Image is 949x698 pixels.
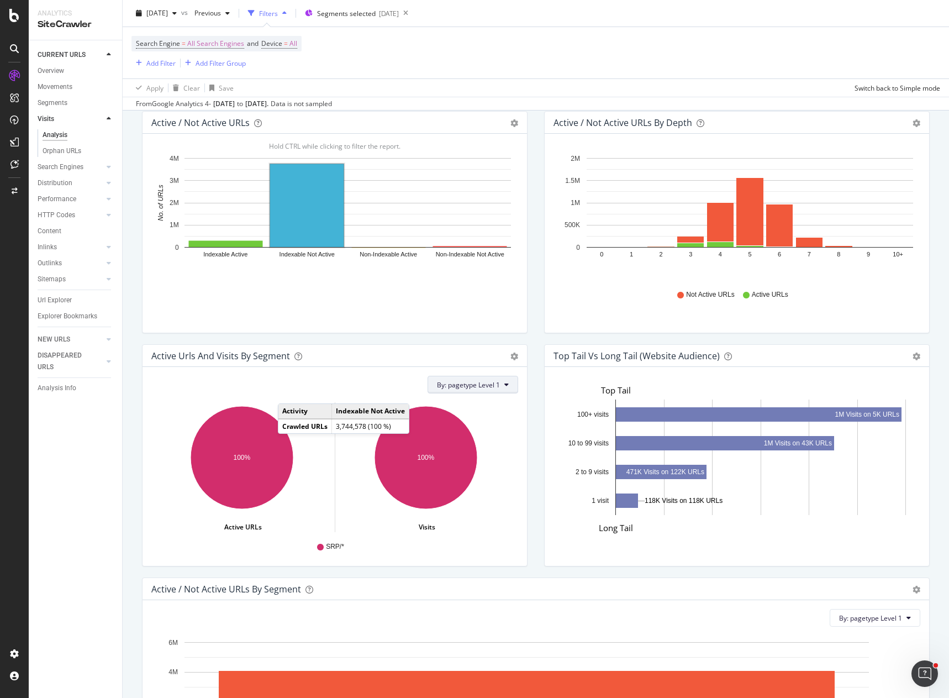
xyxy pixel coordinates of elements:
[436,251,504,258] text: Non-Indexable Not Active
[565,222,580,229] text: 500K
[38,49,103,61] a: CURRENT URLS
[182,39,186,48] span: =
[38,295,72,306] div: Url Explorer
[38,350,93,373] div: DISAPPEARED URLS
[38,161,103,173] a: Search Engines
[38,382,76,394] div: Analysis Info
[247,39,259,48] span: and
[38,97,114,109] a: Segments
[38,311,97,322] div: Explorer Bookmarks
[38,49,86,61] div: CURRENT URLS
[38,97,67,109] div: Segments
[437,380,500,390] span: By: pagetype Level 1
[278,404,332,418] td: Activity
[38,209,103,221] a: HTTP Codes
[38,334,103,345] a: NEW URLS
[183,83,200,92] div: Clear
[830,609,920,627] button: By: pagetype Level 1
[151,350,290,361] div: Active Urls and Visits by Segment
[428,376,518,393] button: By: pagetype Level 1
[839,613,902,623] span: By: pagetype Level 1
[913,353,920,360] div: gear
[284,39,288,48] span: =
[332,419,409,433] td: 3,744,578 (100 %)
[893,251,903,258] text: 10+
[38,113,103,125] a: Visits
[599,522,920,534] div: Long Tail
[157,185,165,221] text: No. of URLs
[289,36,297,51] span: All
[38,65,114,77] a: Overview
[571,200,580,207] text: 1M
[660,251,663,258] text: 2
[38,334,70,345] div: NEW URLS
[244,4,291,22] button: Filters
[38,9,113,18] div: Analytics
[553,350,720,361] div: Top Tail vs Long Tail (Website Audience)
[38,177,72,189] div: Distribution
[568,439,609,447] text: 10 to 99 visits
[38,382,114,394] a: Analysis Info
[577,411,609,418] text: 100+ visits
[190,8,221,18] span: Previous
[748,251,751,258] text: 5
[379,9,399,18] div: [DATE]
[219,83,234,92] div: Save
[136,99,332,109] div: From Google Analytics 4 - to Data is not sampled
[38,258,103,269] a: Outlinks
[131,4,181,22] button: [DATE]
[38,81,114,93] a: Movements
[170,177,179,185] text: 3M
[553,400,916,528] svg: A chart.
[300,4,399,22] button: Segments selected[DATE]
[151,151,514,280] svg: A chart.
[38,311,114,322] a: Explorer Bookmarks
[38,209,75,221] div: HTTP Codes
[553,117,692,128] div: Active / Not Active URLs by Depth
[686,290,734,300] span: Not Active URLs
[38,274,66,285] div: Sitemaps
[261,39,282,48] span: Device
[146,58,176,67] div: Add Filter
[181,7,190,17] span: vs
[151,402,333,531] div: A chart.
[510,353,518,360] div: gear
[38,113,54,125] div: Visits
[175,244,179,251] text: 0
[146,8,168,18] span: 2025 Sep. 5th
[245,99,268,109] div: [DATE] .
[170,155,179,162] text: 4M
[181,56,246,70] button: Add Filter Group
[837,251,840,258] text: 8
[43,129,114,141] a: Analysis
[626,468,704,476] text: 471K Visits on 122K URLs
[131,56,176,70] button: Add Filter
[38,18,113,31] div: SiteCrawler
[43,129,67,141] div: Analysis
[913,119,920,127] div: gear
[565,177,580,185] text: 1.5M
[38,65,64,77] div: Overview
[43,145,81,157] div: Orphan URLs
[808,251,811,258] text: 7
[592,497,609,505] text: 1 visit
[38,242,103,253] a: Inlinks
[151,584,301,595] div: Active / Not Active URLs by Segment
[38,274,103,285] a: Sitemaps
[630,251,633,258] text: 1
[576,468,609,476] text: 2 to 9 visits
[510,119,518,127] div: gear
[190,4,234,22] button: Previous
[170,200,179,207] text: 2M
[778,251,781,258] text: 6
[38,350,103,373] a: DISAPPEARED URLS
[689,251,692,258] text: 3
[38,81,72,93] div: Movements
[146,83,164,92] div: Apply
[38,193,76,205] div: Performance
[38,295,114,306] a: Url Explorer
[360,251,417,258] text: Non-Indexable Active
[335,402,516,531] svg: A chart.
